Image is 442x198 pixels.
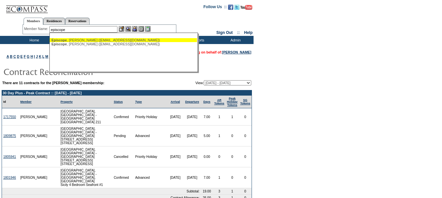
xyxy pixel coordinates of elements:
td: [GEOGRAPHIC_DATA], [GEOGRAPHIC_DATA] - [GEOGRAPHIC_DATA][STREET_ADDRESS] [STREET_ADDRESS] [59,126,113,146]
img: Impersonate [132,26,137,32]
td: 0 [226,167,239,188]
a: D [17,54,20,58]
img: View [125,26,131,32]
img: Reservations [138,26,144,32]
div: Member Name: [24,26,49,32]
td: View: [163,80,251,85]
td: 30 Day Plus - Peak Contract :: [DATE] - [DATE] [2,90,252,96]
a: Departure [185,100,199,103]
td: 1 [213,167,226,188]
a: ARTokens [214,99,224,105]
a: F [24,54,26,58]
td: 5.00 [201,126,213,146]
a: Status [114,100,123,103]
td: Cancelled [113,146,134,167]
td: 3 [213,188,226,195]
a: Peak HolidayTokens [227,97,238,107]
img: pgTtlContractReconciliation.gif [3,65,134,78]
td: [PERSON_NAME] [19,167,49,188]
span: :: [237,30,240,35]
a: Sign Out [216,30,233,35]
a: K [39,54,42,58]
a: 1805941 [3,155,16,159]
a: Subscribe to our YouTube Channel [240,7,252,10]
a: A [7,54,9,58]
td: [DATE] [167,146,183,167]
img: b_edit.gif [119,26,124,32]
div: , [PERSON_NAME] ([EMAIL_ADDRESS][DOMAIN_NAME]) [51,38,195,42]
a: 1801946 [3,176,16,179]
a: M [45,54,48,58]
a: Member [20,100,32,103]
a: G [27,54,29,58]
td: Advanced [134,167,167,188]
b: There are 11 contracts for the [PERSON_NAME] membership: [2,81,104,85]
a: Arrival [170,100,180,103]
div: , [PERSON_NAME] ([EMAIL_ADDRESS][DOMAIN_NAME]) [51,42,195,46]
td: Priority Holiday [134,108,167,126]
td: [DATE] [184,146,201,167]
td: 1 [213,108,226,126]
td: 1 [226,188,239,195]
img: Subscribe to our YouTube Channel [240,5,252,10]
a: 1809875 [3,134,16,138]
td: Confirmed [113,108,134,126]
a: Days [203,100,210,103]
td: Confirmed [113,167,134,188]
a: H [30,54,33,58]
td: Subtotal: [2,188,201,195]
td: [PERSON_NAME] [19,108,49,126]
td: 7.00 [201,167,213,188]
img: Become our fan on Facebook [228,5,233,10]
td: 1 [213,126,226,146]
a: Help [244,30,253,35]
a: I [34,54,35,58]
td: Priority Holiday [134,146,167,167]
a: Members [24,18,44,25]
a: L [42,54,44,58]
td: Advanced [134,126,167,146]
span: Episcope [51,38,67,42]
td: [DATE] [184,108,201,126]
td: 0 [239,146,252,167]
td: 0.00 [201,146,213,167]
td: [GEOGRAPHIC_DATA], [GEOGRAPHIC_DATA] - [GEOGRAPHIC_DATA][STREET_ADDRESS] [STREET_ADDRESS] [59,146,113,167]
a: 1717550 [3,115,16,119]
a: Type [135,100,142,103]
a: Follow us on Twitter [234,7,239,10]
td: [DATE] [167,167,183,188]
td: Admin [216,36,254,44]
a: Residences [43,18,65,24]
td: 0 [239,188,252,195]
td: 0 [226,146,239,167]
td: Pending [113,126,134,146]
td: 0 [239,126,252,146]
td: 0 [239,108,252,126]
td: [GEOGRAPHIC_DATA], [GEOGRAPHIC_DATA] - [GEOGRAPHIC_DATA], [GEOGRAPHIC_DATA] Sicily 4 Bedroom Seaf... [59,167,113,188]
td: [PERSON_NAME] [19,146,49,167]
a: Reservations [65,18,90,24]
a: B [10,54,12,58]
td: [DATE] [167,108,183,126]
td: [DATE] [167,126,183,146]
td: 0 [213,146,226,167]
img: Follow us on Twitter [234,5,239,10]
td: Home [15,36,52,44]
td: [DATE] [184,167,201,188]
td: 7.00 [201,108,213,126]
td: 1 [226,108,239,126]
td: 0 [239,167,252,188]
td: 0 [226,126,239,146]
td: Id [2,96,19,108]
a: SGTokens [240,99,250,105]
td: 19.00 [201,188,213,195]
img: b_calculator.gif [145,26,150,32]
span: Episcope [51,42,67,46]
td: Follow Us :: [203,4,227,12]
td: [PERSON_NAME] [19,126,49,146]
a: J [36,54,38,58]
td: [GEOGRAPHIC_DATA], [GEOGRAPHIC_DATA] - [GEOGRAPHIC_DATA] [GEOGRAPHIC_DATA] 211 [59,108,113,126]
a: C [13,54,16,58]
a: E [20,54,23,58]
a: [PERSON_NAME] [222,50,251,54]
